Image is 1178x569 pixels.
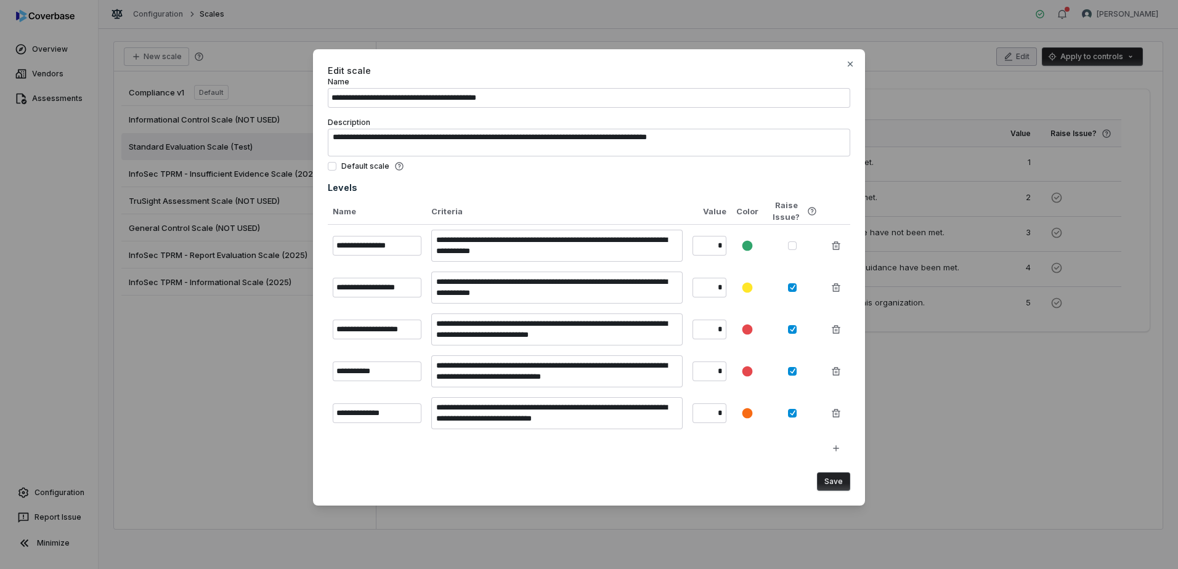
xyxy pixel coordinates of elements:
[328,199,426,225] th: Name
[817,472,850,491] button: Save
[426,199,688,225] th: Criteria
[328,77,850,108] label: Name
[328,118,850,156] label: Description
[731,199,763,225] th: Color
[328,181,850,194] div: Levels
[328,65,371,76] span: Edit scale
[341,161,404,171] label: Default scale
[328,129,850,156] textarea: Description
[688,199,731,225] th: Value
[763,199,822,224] th: Raise Issue?
[328,88,850,108] input: Name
